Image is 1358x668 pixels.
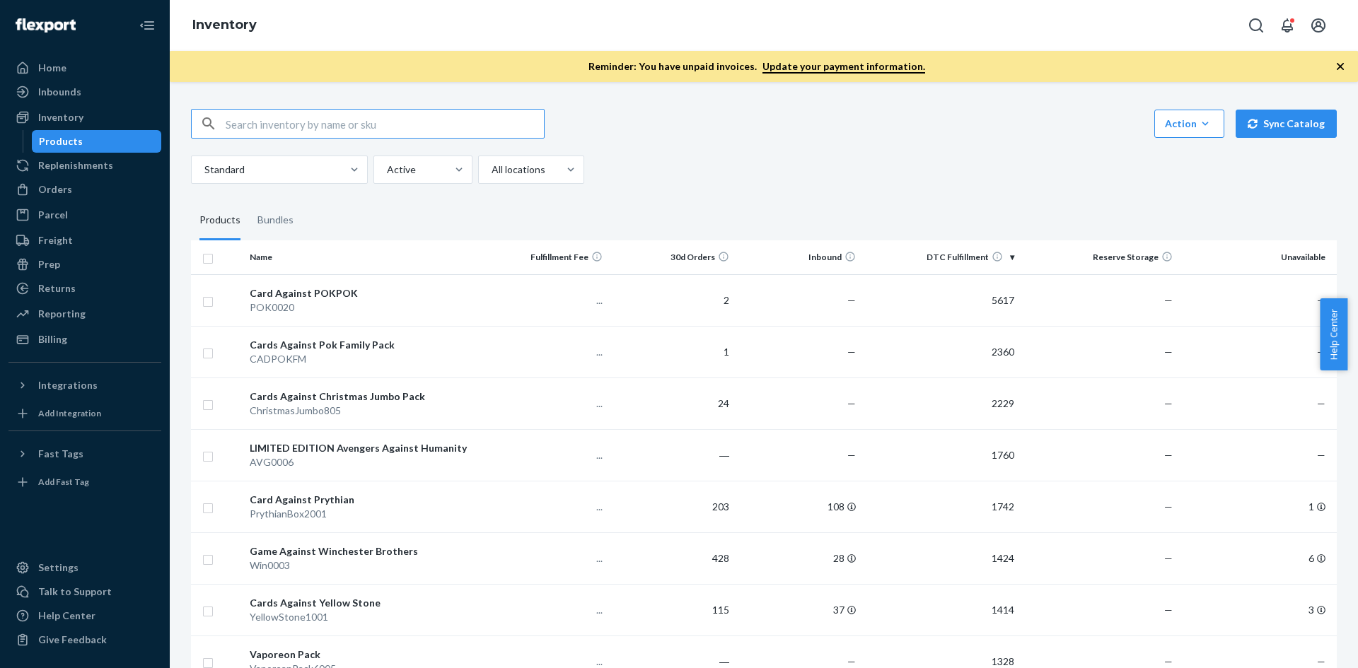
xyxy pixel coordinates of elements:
[8,154,161,177] a: Replenishments
[861,274,1020,326] td: 5617
[8,57,161,79] a: Home
[487,293,603,307] p: ...
[1317,346,1325,358] span: —
[861,326,1020,377] td: 2360
[250,286,476,300] div: Card Against POKPOK
[8,328,161,351] a: Billing
[1164,294,1173,306] span: —
[1154,110,1224,138] button: Action
[8,81,161,103] a: Inbounds
[1178,584,1337,635] td: 3
[38,257,60,271] div: Prep
[1164,604,1173,616] span: —
[250,455,476,469] div: AVG0006
[1178,240,1337,274] th: Unavailable
[487,345,603,359] p: ...
[203,163,204,177] input: Standard
[861,584,1020,635] td: 1414
[608,532,735,584] td: 428
[257,201,294,240] div: Bundles
[8,628,161,651] button: Give Feedback
[250,544,476,558] div: Game Against Winchester Brothers
[250,493,476,507] div: Card Against Prythian
[608,377,735,429] td: 24
[1164,397,1173,409] span: —
[250,507,476,521] div: PrythianBox2001
[1164,346,1173,358] span: —
[38,233,73,247] div: Freight
[8,253,161,276] a: Prep
[487,397,603,411] p: ...
[8,556,161,579] a: Settings
[38,633,107,647] div: Give Feedback
[482,240,608,274] th: Fulfillment Fee
[38,307,86,321] div: Reporting
[8,443,161,465] button: Fast Tags
[490,163,492,177] input: All locations
[1164,449,1173,461] span: —
[1164,500,1173,512] span: —
[38,407,101,419] div: Add Integration
[32,130,162,153] a: Products
[38,447,83,461] div: Fast Tags
[487,448,603,462] p: ...
[762,60,925,74] a: Update your payment information.
[250,389,476,404] div: Cards Against Christmas Jumbo Pack
[226,110,544,138] input: Search inventory by name or sku
[1317,294,1325,306] span: —
[38,110,83,124] div: Inventory
[847,397,856,409] span: —
[250,338,476,352] div: Cards Against Pok Family Pack
[8,277,161,300] a: Returns
[38,561,79,575] div: Settings
[1242,11,1270,40] button: Open Search Box
[1178,481,1337,532] td: 1
[8,106,161,129] a: Inventory
[1165,117,1214,131] div: Action
[8,178,161,201] a: Orders
[16,18,76,33] img: Flexport logo
[250,441,476,455] div: LIMITED EDITION Avengers Against Humanity
[250,352,476,366] div: CADPOKFM
[250,648,476,662] div: Vaporeon Pack
[847,449,856,461] span: —
[608,240,735,274] th: 30d Orders
[608,481,735,532] td: 203
[38,476,89,488] div: Add Fast Tag
[487,551,603,566] p: ...
[8,402,161,425] a: Add Integration
[1273,11,1301,40] button: Open notifications
[861,429,1020,481] td: 1760
[1304,11,1333,40] button: Open account menu
[608,326,735,377] td: 1
[181,5,268,46] ol: breadcrumbs
[1164,552,1173,564] span: —
[608,274,735,326] td: 2
[385,163,387,177] input: Active
[735,532,861,584] td: 28
[861,377,1020,429] td: 2229
[1317,449,1325,461] span: —
[1236,110,1337,138] button: Sync Catalog
[192,17,257,33] a: Inventory
[38,332,67,346] div: Billing
[244,240,482,274] th: Name
[38,182,72,197] div: Orders
[1317,397,1325,409] span: —
[8,229,161,252] a: Freight
[1178,532,1337,584] td: 6
[1020,240,1178,274] th: Reserve Storage
[250,404,476,418] div: ChristmasJumbo805
[38,158,113,172] div: Replenishments
[487,500,603,514] p: ...
[250,596,476,610] div: Cards Against Yellow Stone
[8,374,161,397] button: Integrations
[38,281,76,295] div: Returns
[38,609,95,623] div: Help Center
[847,294,856,306] span: —
[199,201,240,240] div: Products
[250,558,476,573] div: Win0003
[1320,298,1347,370] button: Help Center
[487,603,603,617] p: ...
[735,481,861,532] td: 108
